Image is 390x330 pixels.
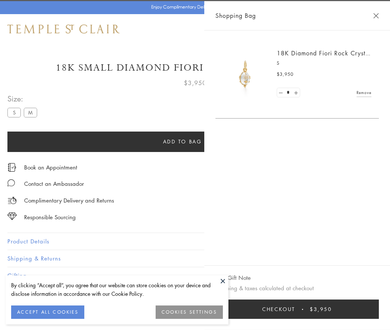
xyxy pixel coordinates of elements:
[7,267,383,284] button: Gifting
[24,213,76,222] div: Responsible Sourcing
[7,61,383,74] h1: 18K Small Diamond Fiori Rock Crystal Amulet
[7,163,16,172] img: icon_appointment.svg
[277,59,371,67] p: S
[292,88,299,97] a: Set quantity to 2
[24,196,114,205] p: Complimentary Delivery and Returns
[163,137,202,146] span: Add to bag
[223,52,267,97] img: P51889-E11FIORI
[215,273,251,282] button: Add Gift Note
[184,78,207,88] span: $3,950
[7,108,21,117] label: S
[7,213,17,220] img: icon_sourcing.svg
[7,233,383,250] button: Product Details
[11,305,84,319] button: ACCEPT ALL COOKIES
[7,25,120,33] img: Temple St. Clair
[215,300,379,319] button: Checkout $3,950
[151,3,235,11] p: Enjoy Complimentary Delivery & Returns
[24,179,84,188] div: Contact an Ambassador
[11,281,223,298] div: By clicking “Accept all”, you agree that our website can store cookies on your device and disclos...
[7,132,357,152] button: Add to bag
[7,179,15,187] img: MessageIcon-01_2.svg
[262,305,295,313] span: Checkout
[7,196,17,205] img: icon_delivery.svg
[277,88,285,97] a: Set quantity to 0
[7,93,40,105] span: Size:
[277,71,293,78] span: $3,950
[215,284,379,293] p: Shipping & taxes calculated at checkout
[310,305,332,313] span: $3,950
[357,88,371,97] a: Remove
[156,305,223,319] button: COOKIES SETTINGS
[373,13,379,19] button: Close Shopping Bag
[7,250,383,267] button: Shipping & Returns
[215,11,256,20] span: Shopping Bag
[24,163,77,171] a: Book an Appointment
[24,108,37,117] label: M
